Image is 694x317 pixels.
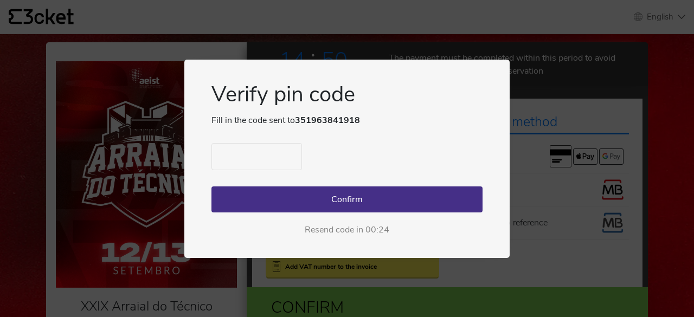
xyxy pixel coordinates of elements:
button: Confirm [211,186,483,212]
span: Resend code in [305,223,363,236]
strong: 351963841918 [295,114,360,126]
h1: Verify pin code [211,81,483,114]
div: 00:24 [365,223,389,236]
p: Fill in the code sent to [211,114,483,127]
